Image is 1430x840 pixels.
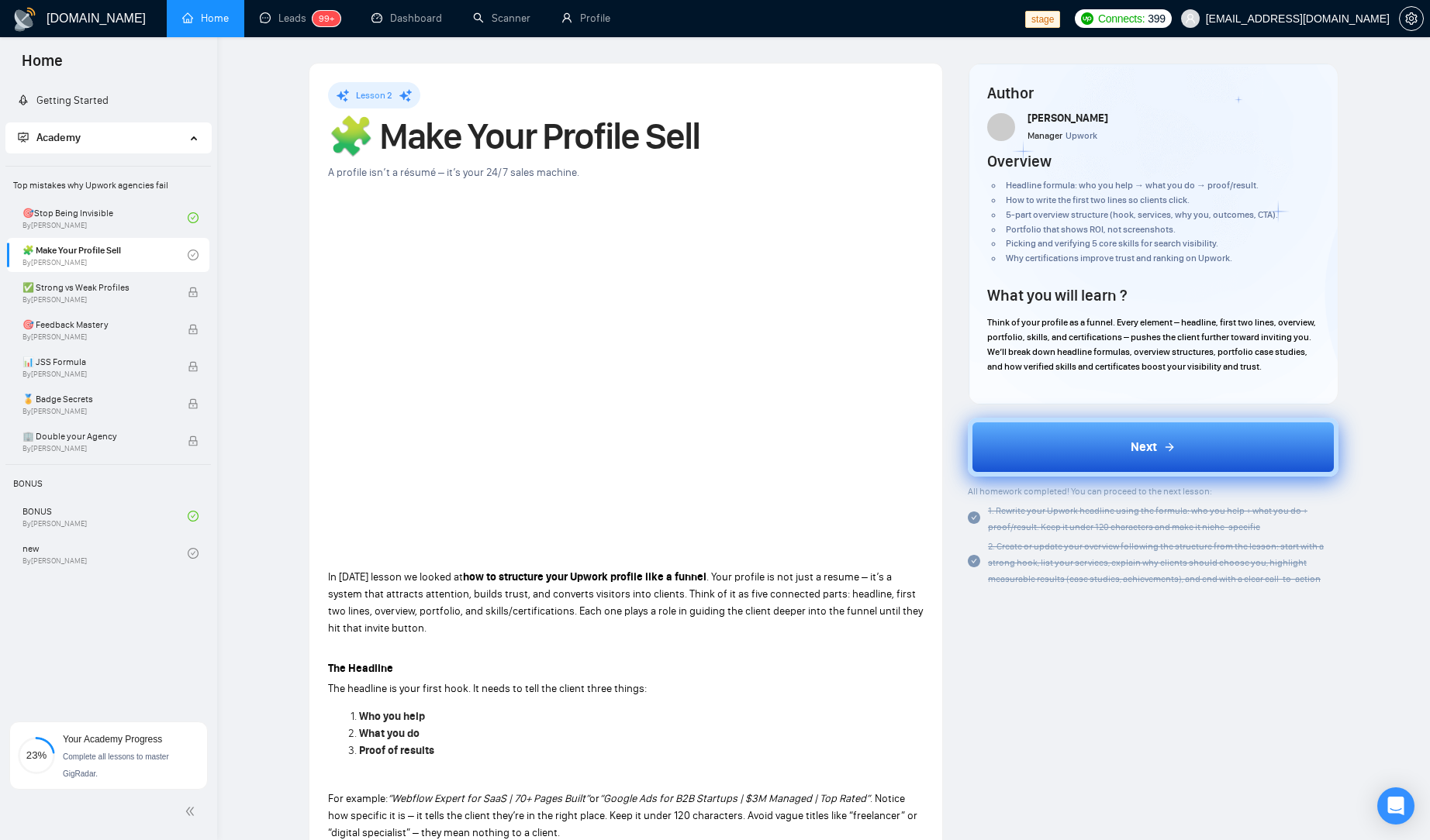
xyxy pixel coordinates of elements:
[968,511,980,524] span: check-circle
[328,792,917,839] span: . Notice how specific it is – it tells the client they’re in the right place. Keep it under 120 c...
[968,418,1338,477] button: Next
[22,429,171,444] span: 🏢 Double your Agency
[1006,253,1232,263] span: Why certifications improve trust and ranking on Upwork.
[188,361,199,372] span: lock
[356,90,392,101] span: Lesson 2
[12,7,37,32] img: logo
[1028,112,1108,125] span: [PERSON_NAME]
[22,238,188,272] a: 🧩 Make Your Profile SellBy[PERSON_NAME]
[7,468,209,499] span: BONUS
[188,435,199,446] span: lock
[1006,224,1176,235] span: Portfolio that shows ROI, not screenshots.
[22,332,171,342] span: By [PERSON_NAME]
[22,370,171,379] span: By [PERSON_NAME]
[328,119,924,153] h1: 🧩 Make Your Profile Sell
[1185,13,1196,24] span: user
[188,511,199,522] span: check-circle
[22,536,188,570] a: newBy[PERSON_NAME]
[1066,130,1097,141] span: Upwork
[188,287,199,298] span: lock
[185,804,200,819] span: double-left
[18,750,55,760] span: 23%
[36,131,81,144] span: Academy
[1006,180,1259,191] span: Headline formula: who you help → what you do → proof/result.
[968,555,980,567] span: check-circle
[182,12,229,25] a: homeHome
[328,792,388,805] span: For example:
[22,295,171,305] span: By [PERSON_NAME]
[987,150,1052,172] h4: Overview
[988,541,1324,584] span: 2. Create or update your overview following the structure from the lesson: start with a strong ho...
[359,710,425,723] strong: Who you help
[188,398,199,409] span: lock
[1028,130,1062,141] span: Manager
[1400,12,1423,25] span: setting
[1006,238,1218,249] span: Picking and verifying 5 core skills for search visibility.
[1377,787,1414,825] div: Open Intercom Messenger
[1098,10,1145,27] span: Connects:
[328,682,647,695] span: The headline is your first hook. It needs to tell the client three things:
[7,170,209,201] span: Top mistakes why Upwork agencies fail
[1025,11,1060,28] span: stage
[328,166,579,179] span: A profile isn’t a résumé – it’s your 24/7 sales machine.
[5,160,211,570] li: Academy Homepage
[968,486,1212,497] span: All homework completed! You can proceed to the next lesson:
[63,734,162,745] span: Your Academy Progress
[22,499,188,533] a: BONUSBy[PERSON_NAME]
[1006,209,1278,220] span: 5-part overview structure (hook, services, why you, outcomes, CTA).
[22,391,171,407] span: 🏅 Badge Secrets
[1081,12,1093,25] img: upwork-logo.png
[22,280,171,295] span: ✅ Strong vs Weak Profiles
[1148,10,1165,27] span: 399
[9,50,75,82] span: Home
[260,12,340,25] a: messageLeads99+
[589,792,599,805] span: or
[18,94,109,107] a: rocketGetting Started
[22,317,171,332] span: 🎯 Feedback Mastery
[1399,6,1424,31] button: setting
[988,505,1307,532] span: 1. Rewrite your Upwork headline using the formula: who you help + what you do + proof/result. Kee...
[5,85,211,116] li: Getting Started
[188,548,199,559] span: check-circle
[987,317,1316,372] span: Think of your profile as a funnel. Every element – headline, first two lines, overview, portfolio...
[63,752,169,778] span: Complete all lessons to master GigRadar.
[463,570,706,584] strong: how to structure your Upwork profile like a funnel
[22,444,171,453] span: By [PERSON_NAME]
[188,324,199,335] span: lock
[328,570,463,584] span: In [DATE] lesson we looked at
[561,12,610,25] a: userProfile
[987,284,1127,306] h4: What you will learn ?
[313,11,340,26] sup: 99+
[1399,12,1424,25] a: setting
[359,727,420,740] strong: What you do
[473,12,530,25] a: searchScanner
[22,407,171,416] span: By [PERSON_NAME]
[1131,438,1157,456] span: Next
[188,212,199,223] span: check-circle
[22,354,171,370] span: 📊 JSS Formula
[188,250,199,260] span: check-circle
[599,792,870,805] em: “Google Ads for B2B Startups | $3M Managed | Top Rated”
[371,12,442,25] a: dashboardDashboard
[388,792,589,805] em: “Webflow Expert for SaaS | 70+ Pages Built”
[18,132,29,143] span: fund-projection-screen
[359,744,434,757] strong: Proof of results
[22,201,188,235] a: 🎯Stop Being InvisibleBy[PERSON_NAME]
[987,82,1319,104] h4: Author
[18,131,81,144] span: Academy
[1006,195,1190,205] span: How to write the first two lines so clients click.
[328,662,393,675] strong: The Headline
